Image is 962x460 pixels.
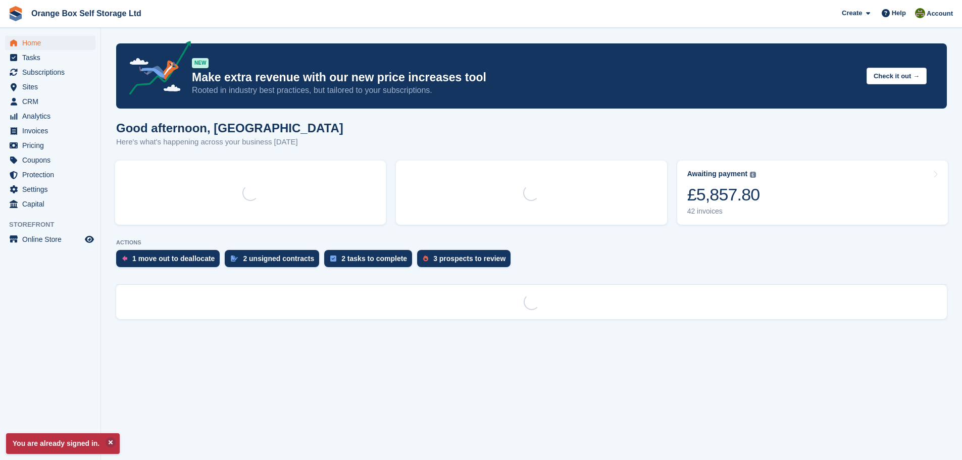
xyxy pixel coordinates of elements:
[231,255,238,262] img: contract_signature_icon-13c848040528278c33f63329250d36e43548de30e8caae1d1a13099fd9432cc5.svg
[22,182,83,196] span: Settings
[22,138,83,152] span: Pricing
[192,85,858,96] p: Rooted in industry best practices, but tailored to your subscriptions.
[5,197,95,211] a: menu
[116,121,343,135] h1: Good afternoon, [GEOGRAPHIC_DATA]
[677,161,948,225] a: Awaiting payment £5,857.80 42 invoices
[5,94,95,109] a: menu
[22,80,83,94] span: Sites
[5,50,95,65] a: menu
[5,80,95,94] a: menu
[132,254,215,263] div: 1 move out to deallocate
[121,41,191,98] img: price-adjustments-announcement-icon-8257ccfd72463d97f412b2fc003d46551f7dbcb40ab6d574587a9cd5c0d94...
[423,255,428,262] img: prospect-51fa495bee0391a8d652442698ab0144808aea92771e9ea1ae160a38d050c398.svg
[6,433,120,454] p: You are already signed in.
[687,184,760,205] div: £5,857.80
[22,197,83,211] span: Capital
[22,232,83,246] span: Online Store
[341,254,407,263] div: 2 tasks to complete
[5,36,95,50] a: menu
[5,138,95,152] a: menu
[83,233,95,245] a: Preview store
[243,254,314,263] div: 2 unsigned contracts
[116,250,225,272] a: 1 move out to deallocate
[225,250,324,272] a: 2 unsigned contracts
[5,182,95,196] a: menu
[9,220,100,230] span: Storefront
[22,94,83,109] span: CRM
[22,109,83,123] span: Analytics
[116,239,947,246] p: ACTIONS
[915,8,925,18] img: Pippa White
[116,136,343,148] p: Here's what's happening across your business [DATE]
[22,153,83,167] span: Coupons
[122,255,127,262] img: move_outs_to_deallocate_icon-f764333ba52eb49d3ac5e1228854f67142a1ed5810a6f6cc68b1a99e826820c5.svg
[5,124,95,138] a: menu
[417,250,516,272] a: 3 prospects to review
[324,250,417,272] a: 2 tasks to complete
[22,168,83,182] span: Protection
[22,36,83,50] span: Home
[22,50,83,65] span: Tasks
[687,207,760,216] div: 42 invoices
[750,172,756,178] img: icon-info-grey-7440780725fd019a000dd9b08b2336e03edf1995a4989e88bcd33f0948082b44.svg
[867,68,927,84] button: Check it out →
[330,255,336,262] img: task-75834270c22a3079a89374b754ae025e5fb1db73e45f91037f5363f120a921f8.svg
[5,153,95,167] a: menu
[192,58,209,68] div: NEW
[22,65,83,79] span: Subscriptions
[5,65,95,79] a: menu
[5,109,95,123] a: menu
[433,254,505,263] div: 3 prospects to review
[687,170,748,178] div: Awaiting payment
[27,5,145,22] a: Orange Box Self Storage Ltd
[5,168,95,182] a: menu
[8,6,23,21] img: stora-icon-8386f47178a22dfd0bd8f6a31ec36ba5ce8667c1dd55bd0f319d3a0aa187defe.svg
[927,9,953,19] span: Account
[192,70,858,85] p: Make extra revenue with our new price increases tool
[892,8,906,18] span: Help
[22,124,83,138] span: Invoices
[5,232,95,246] a: menu
[842,8,862,18] span: Create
